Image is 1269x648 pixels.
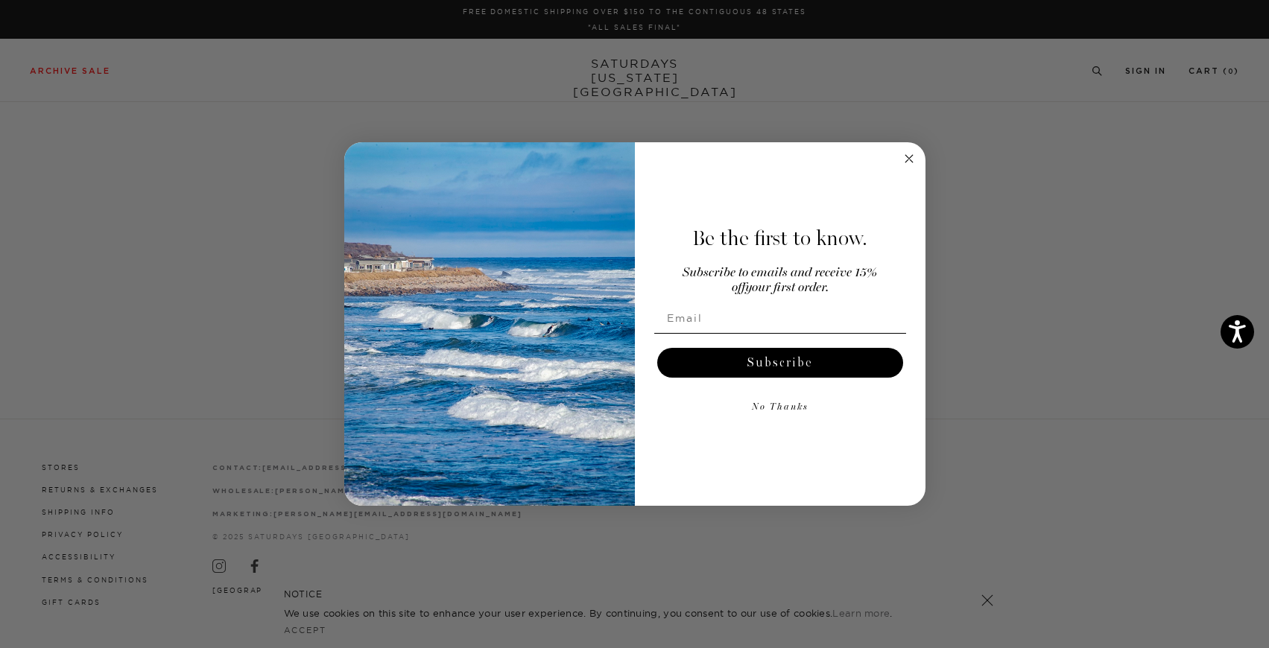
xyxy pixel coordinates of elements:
[745,282,829,294] span: your first order.
[900,150,918,168] button: Close dialog
[344,142,635,506] img: 125c788d-000d-4f3e-b05a-1b92b2a23ec9.jpeg
[657,348,903,378] button: Subscribe
[654,393,906,422] button: No Thanks
[654,303,906,333] input: Email
[732,282,745,294] span: off
[683,267,877,279] span: Subscribe to emails and receive 15%
[654,333,906,334] img: underline
[692,226,867,251] span: Be the first to know.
